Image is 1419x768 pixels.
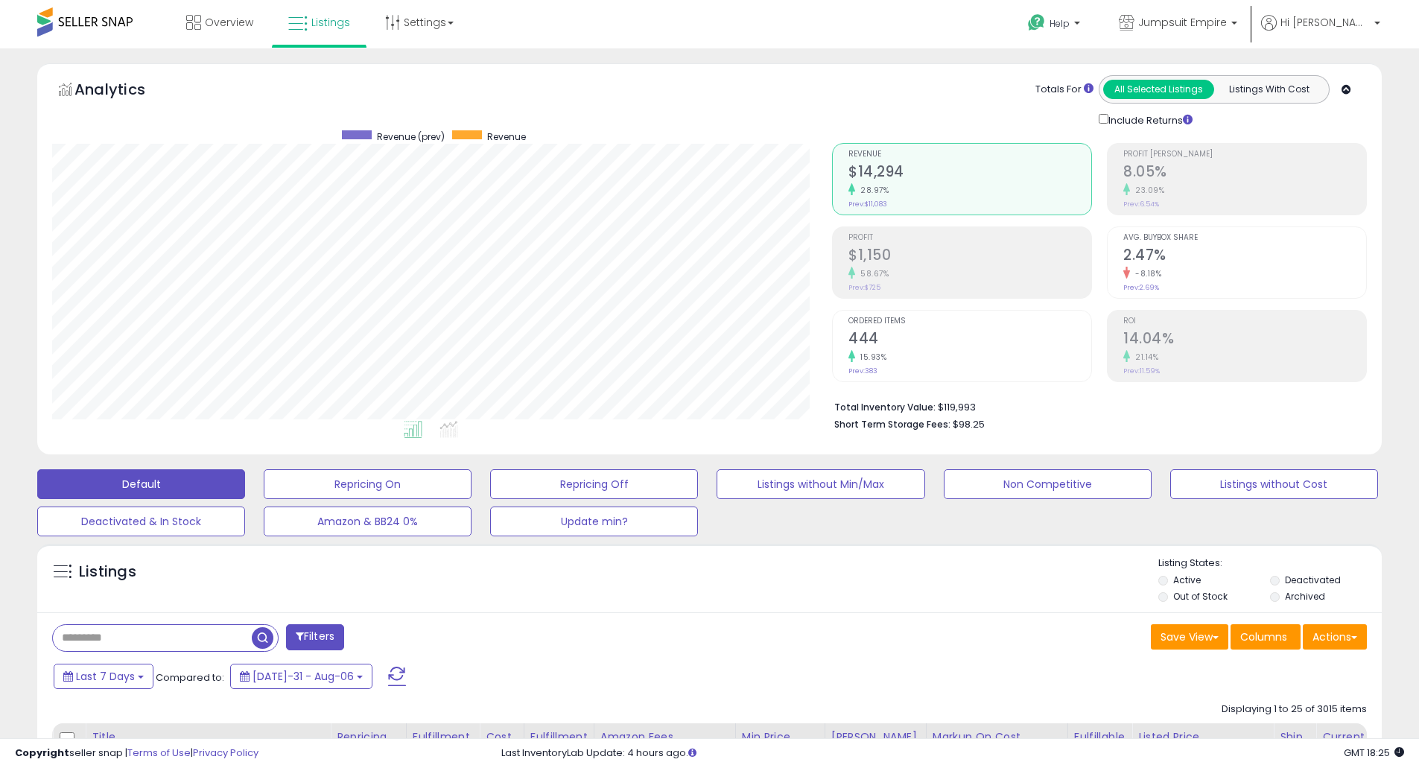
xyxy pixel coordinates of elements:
small: -8.18% [1130,268,1161,279]
label: Archived [1285,590,1325,603]
h2: $14,294 [848,163,1091,183]
small: Prev: $11,083 [848,200,887,209]
span: Last 7 Days [76,669,135,684]
span: Ordered Items [848,317,1091,326]
div: Min Price [742,729,819,745]
div: Repricing [337,729,400,745]
label: Active [1173,574,1201,586]
a: Help [1016,2,1095,48]
span: Avg. Buybox Share [1123,234,1366,242]
small: 21.14% [1130,352,1158,363]
a: Privacy Policy [193,746,258,760]
div: Cost [486,729,518,745]
span: Revenue [848,150,1091,159]
span: Overview [205,15,253,30]
div: [PERSON_NAME] [831,729,920,745]
a: Terms of Use [127,746,191,760]
button: Update min? [490,507,698,536]
div: Markup on Cost [933,729,1061,745]
button: Default [37,469,245,499]
span: 2025-08-14 18:25 GMT [1344,746,1404,760]
h2: 2.47% [1123,247,1366,267]
strong: Copyright [15,746,69,760]
div: Fulfillment Cost [530,729,588,761]
div: Displaying 1 to 25 of 3015 items [1222,702,1367,717]
p: Listing States: [1158,556,1382,571]
h2: 8.05% [1123,163,1366,183]
li: $119,993 [834,397,1356,415]
small: Prev: 2.69% [1123,283,1159,292]
small: 15.93% [855,352,886,363]
button: Listings With Cost [1213,80,1324,99]
i: Get Help [1027,13,1046,32]
button: Amazon & BB24 0% [264,507,472,536]
div: Last InventoryLab Update: 4 hours ago. [501,746,1404,761]
small: 58.67% [855,268,889,279]
button: Listings without Min/Max [717,469,924,499]
span: Jumpsuit Empire [1138,15,1227,30]
button: Actions [1303,624,1367,650]
button: Listings without Cost [1170,469,1378,499]
button: Last 7 Days [54,664,153,689]
span: Listings [311,15,350,30]
div: Listed Price [1138,729,1267,745]
button: All Selected Listings [1103,80,1214,99]
span: Profit [PERSON_NAME] [1123,150,1366,159]
small: Prev: 6.54% [1123,200,1159,209]
button: Save View [1151,624,1228,650]
b: Short Term Storage Fees: [834,418,950,431]
button: Non Competitive [944,469,1152,499]
span: ROI [1123,317,1366,326]
span: Compared to: [156,670,224,685]
button: [DATE]-31 - Aug-06 [230,664,372,689]
small: Prev: 383 [848,366,877,375]
h2: 14.04% [1123,330,1366,350]
span: Revenue (prev) [377,130,445,143]
label: Out of Stock [1173,590,1228,603]
b: Total Inventory Value: [834,401,936,413]
h2: 444 [848,330,1091,350]
div: Fulfillable Quantity [1074,729,1126,761]
h5: Listings [79,562,136,583]
small: 28.97% [855,185,889,196]
div: Include Returns [1088,111,1210,128]
div: Ship Price [1280,729,1310,761]
span: Columns [1240,629,1287,644]
button: Filters [286,624,344,650]
span: Help [1050,17,1070,30]
div: Amazon Fees [600,729,729,745]
span: Revenue [487,130,526,143]
h2: $1,150 [848,247,1091,267]
span: Profit [848,234,1091,242]
small: Prev: 11.59% [1123,366,1160,375]
label: Deactivated [1285,574,1341,586]
span: Hi [PERSON_NAME] [1280,15,1370,30]
small: 23.09% [1130,185,1164,196]
button: Repricing On [264,469,472,499]
div: Title [92,729,324,745]
small: Prev: $725 [848,283,880,292]
button: Columns [1231,624,1301,650]
span: $98.25 [953,417,985,431]
div: Fulfillment [413,729,473,745]
button: Deactivated & In Stock [37,507,245,536]
div: seller snap | | [15,746,258,761]
h5: Analytics [74,79,174,104]
a: Hi [PERSON_NAME] [1261,15,1380,48]
span: [DATE]-31 - Aug-06 [253,669,354,684]
button: Repricing Off [490,469,698,499]
div: Current Buybox Price [1322,729,1399,761]
div: Totals For [1035,83,1093,97]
